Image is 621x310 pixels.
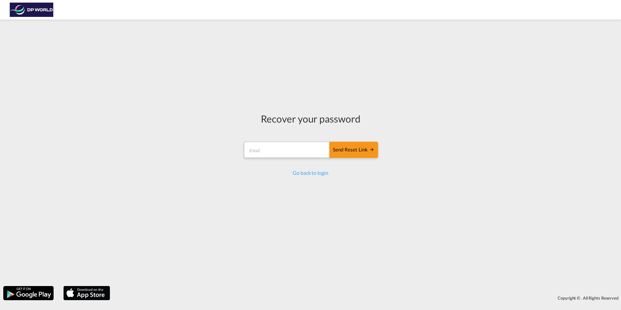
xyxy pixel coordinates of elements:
[293,170,328,176] a: Go back to login
[329,142,378,158] button: SEND RESET LINK
[369,147,374,152] md-icon: icon-arrow-right
[10,3,54,17] img: c08ca190194411f088ed0f3ba295208c.png
[63,285,111,301] img: apple.png
[244,142,330,158] input: Email
[3,285,54,301] img: google.png
[113,292,621,304] div: Copyright © . All Rights Reserved
[243,112,378,125] div: Recover your password
[333,146,374,154] div: Send reset link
